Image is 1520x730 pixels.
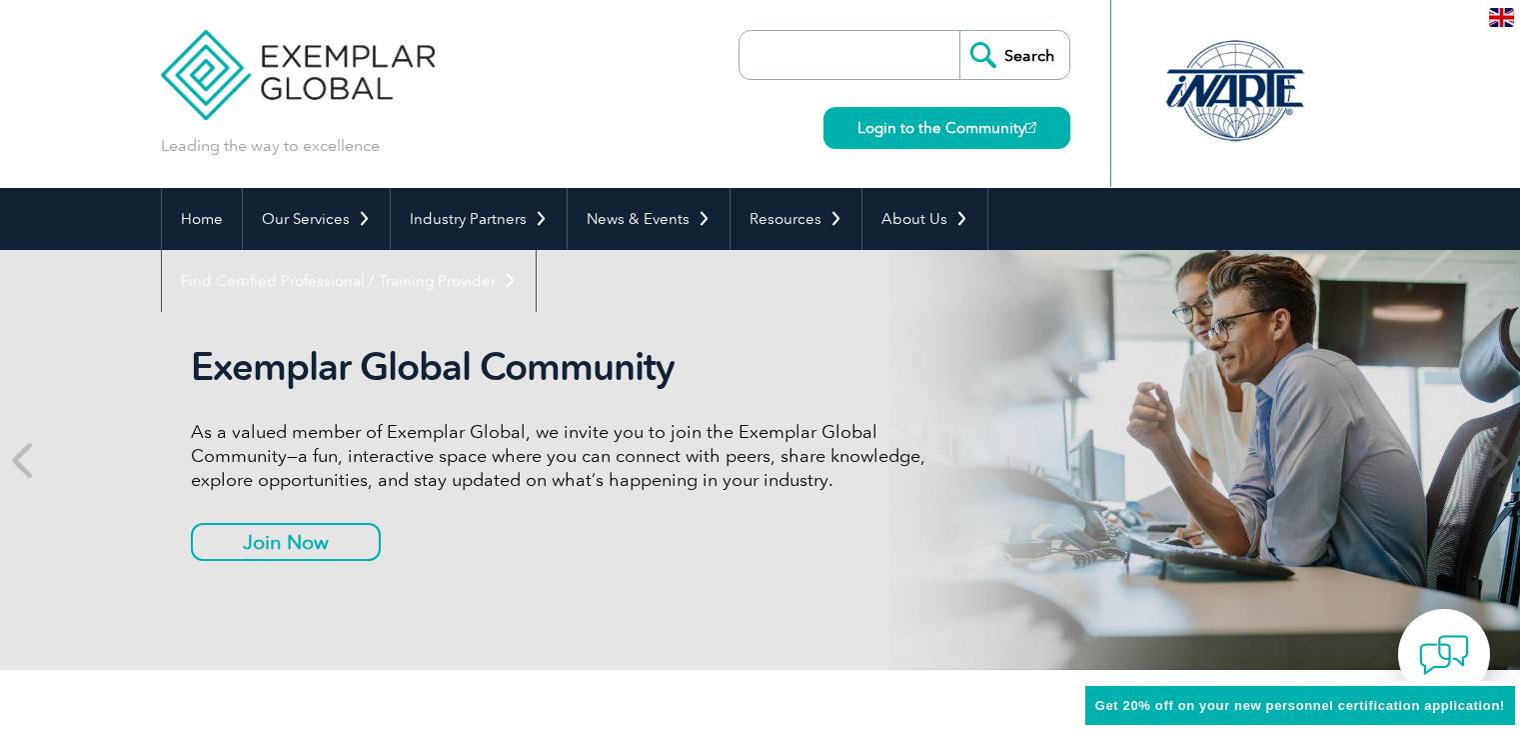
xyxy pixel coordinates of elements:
[823,107,1070,149] a: Login to the Community
[959,31,1069,79] input: Search
[568,188,730,250] a: News & Events
[162,188,242,250] a: Home
[731,188,861,250] a: Resources
[1095,698,1505,713] span: Get 20% off on your new personnel certification application!
[862,188,987,250] a: About Us
[191,523,381,561] a: Join Now
[161,135,380,157] p: Leading the way to excellence
[1419,630,1469,680] img: contact-chat.png
[243,188,390,250] a: Our Services
[391,188,567,250] a: Industry Partners
[162,250,536,312] a: Find Certified Professional / Training Provider
[191,344,940,390] h2: Exemplar Global Community
[191,420,940,492] p: As a valued member of Exemplar Global, we invite you to join the Exemplar Global Community—a fun,...
[1025,122,1036,133] img: open_square.png
[1489,8,1514,27] img: en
